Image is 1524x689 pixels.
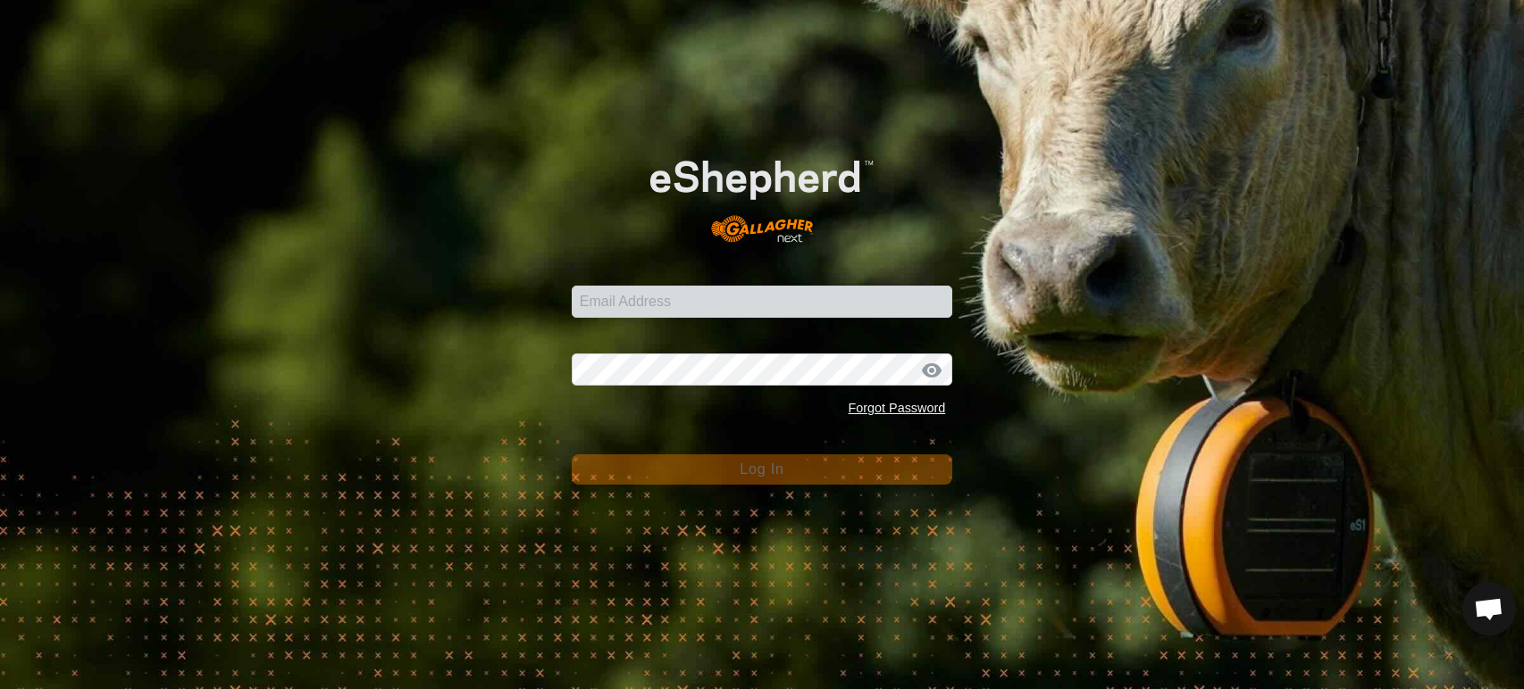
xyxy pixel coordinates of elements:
[572,286,953,318] input: Email Address
[609,129,914,258] img: E-shepherd Logo
[1462,582,1516,635] a: Open chat
[740,461,783,477] span: Log In
[572,454,953,485] button: Log In
[848,401,945,415] a: Forgot Password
